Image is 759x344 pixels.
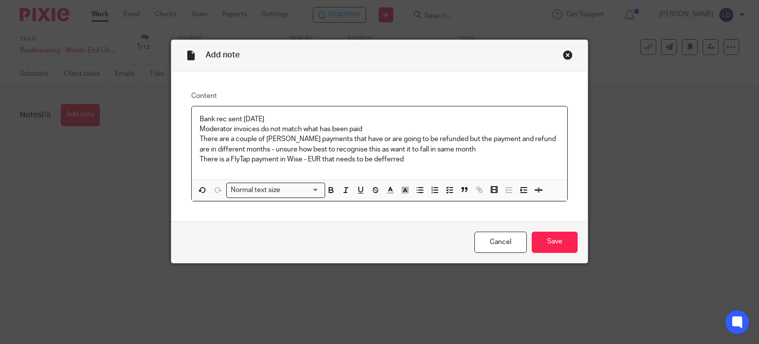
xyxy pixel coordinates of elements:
[474,232,527,253] a: Cancel
[229,185,283,196] span: Normal text size
[200,134,560,154] p: There are a couple of [PERSON_NAME] payments that have or are going to be refunded but the paymen...
[226,183,325,198] div: Search for option
[206,51,240,59] span: Add note
[200,154,560,164] p: There is a FlyTap payment in Wise - EUR that needs to be defferred
[284,185,319,196] input: Search for option
[532,232,578,253] input: Save
[200,114,560,124] p: Bank rec sent [DATE]
[563,50,573,60] div: Close this dialog window
[191,91,568,101] label: Content
[200,124,560,134] p: Moderator invoices do not match what has been paid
